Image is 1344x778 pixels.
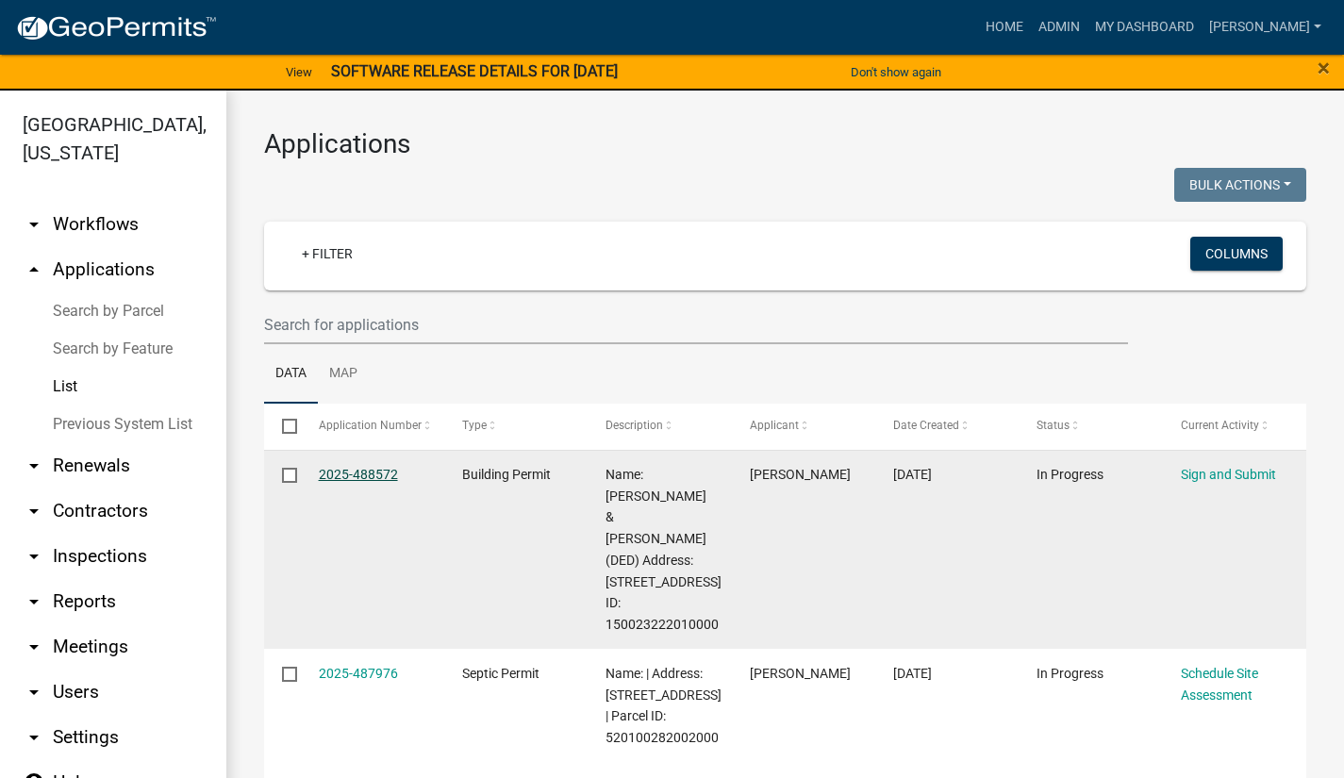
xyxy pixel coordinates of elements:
[264,404,300,449] datatable-header-cell: Select
[606,419,663,432] span: Description
[588,404,731,449] datatable-header-cell: Description
[606,467,722,632] span: Name: CORKREAN, PAUL & TAMMY (DED) Address: 2392 148TH ST Parcel ID: 150023222010000
[278,57,320,88] a: View
[1318,57,1330,79] button: Close
[23,500,45,522] i: arrow_drop_down
[1087,9,1202,45] a: My Dashboard
[732,404,875,449] datatable-header-cell: Applicant
[1181,419,1259,432] span: Current Activity
[606,666,722,745] span: Name: | Address: 2271 RUSTIC AVE | Parcel ID: 520100282002000
[1202,9,1329,45] a: [PERSON_NAME]
[287,237,368,271] a: + Filter
[23,213,45,236] i: arrow_drop_down
[319,419,422,432] span: Application Number
[893,467,932,482] span: 10/06/2025
[23,726,45,749] i: arrow_drop_down
[875,404,1019,449] datatable-header-cell: Date Created
[300,404,443,449] datatable-header-cell: Application Number
[264,306,1128,344] input: Search for applications
[264,344,318,405] a: Data
[23,590,45,613] i: arrow_drop_down
[23,455,45,477] i: arrow_drop_down
[444,404,588,449] datatable-header-cell: Type
[1163,404,1306,449] datatable-header-cell: Current Activity
[1037,666,1103,681] span: In Progress
[750,666,851,681] span: Dusty Jordan
[1019,404,1162,449] datatable-header-cell: Status
[462,666,539,681] span: Septic Permit
[1031,9,1087,45] a: Admin
[462,419,487,432] span: Type
[331,62,618,80] strong: SOFTWARE RELEASE DETAILS FOR [DATE]
[1037,419,1070,432] span: Status
[1318,55,1330,81] span: ×
[1181,467,1276,482] a: Sign and Submit
[750,467,851,482] span: Paul Corkrean
[23,681,45,704] i: arrow_drop_down
[1037,467,1103,482] span: In Progress
[318,344,369,405] a: Map
[1190,237,1283,271] button: Columns
[750,419,799,432] span: Applicant
[893,419,959,432] span: Date Created
[843,57,949,88] button: Don't show again
[1181,666,1258,703] a: Schedule Site Assessment
[462,467,551,482] span: Building Permit
[319,467,398,482] a: 2025-488572
[23,545,45,568] i: arrow_drop_down
[1174,168,1306,202] button: Bulk Actions
[264,128,1306,160] h3: Applications
[23,636,45,658] i: arrow_drop_down
[319,666,398,681] a: 2025-487976
[23,258,45,281] i: arrow_drop_up
[893,666,932,681] span: 10/04/2025
[978,9,1031,45] a: Home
